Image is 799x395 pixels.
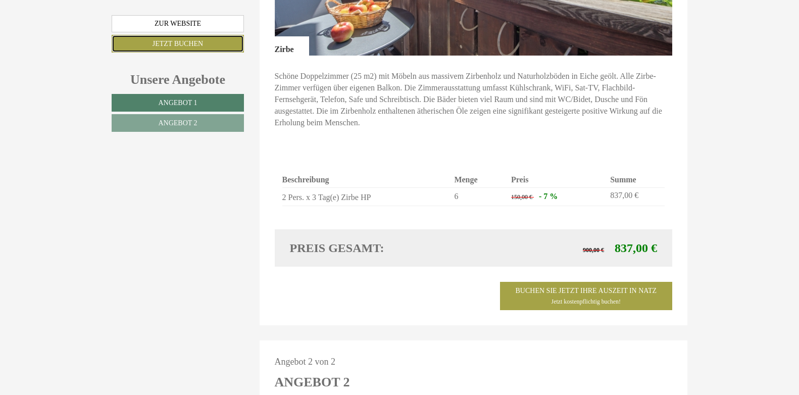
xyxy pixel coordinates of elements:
[583,246,604,254] span: 900,00 €
[112,35,244,53] a: Jetzt buchen
[450,188,507,206] td: 6
[539,192,558,201] span: - 7 %
[275,373,350,391] div: Angebot 2
[282,188,451,206] td: 2 Pers. x 3 Tag(e) Zirbe HP
[275,71,673,128] p: Schöne Doppelzimmer (25 m2) mit Möbeln aus massivem Zirbenholz und Naturholzböden in Eiche geölt....
[282,239,474,257] div: Preis gesamt:
[282,172,451,188] th: Beschreibung
[615,241,657,255] span: 837,00 €
[275,36,309,56] div: Zirbe
[507,172,606,188] th: Preis
[112,70,244,89] div: Unsere Angebote
[112,15,244,32] a: Zur Website
[158,99,197,107] span: Angebot 1
[450,172,507,188] th: Menge
[500,282,672,310] a: Buchen Sie jetzt ihre Auszeit in NatzJetzt kostenpflichtig buchen!
[158,119,197,127] span: Angebot 2
[606,172,665,188] th: Summe
[552,298,621,305] span: Jetzt kostenpflichtig buchen!
[275,357,336,367] span: Angebot 2 von 2
[606,188,665,206] td: 837,00 €
[511,193,532,201] span: 150,00 €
